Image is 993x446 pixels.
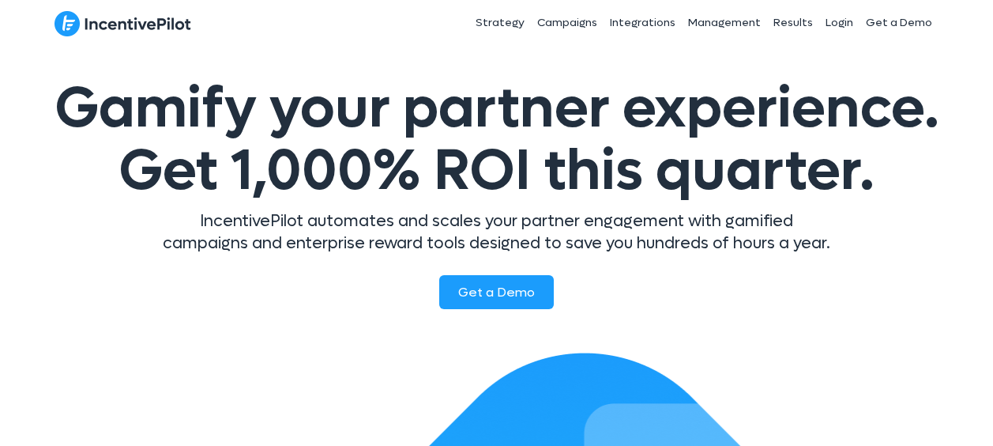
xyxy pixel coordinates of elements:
[161,210,833,255] p: IncentivePilot automates and scales your partner engagement with gamified campaigns and enterpris...
[118,134,875,208] span: Get 1,000% ROI this quarter.
[531,3,604,43] a: Campaigns
[361,3,939,43] nav: Header Menu
[55,10,191,37] img: IncentivePilot
[682,3,767,43] a: Management
[819,3,859,43] a: Login
[469,3,531,43] a: Strategy
[604,3,682,43] a: Integrations
[55,71,939,208] span: Gamify your partner experience.
[439,275,554,309] a: Get a Demo
[458,284,535,300] span: Get a Demo
[767,3,819,43] a: Results
[859,3,938,43] a: Get a Demo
